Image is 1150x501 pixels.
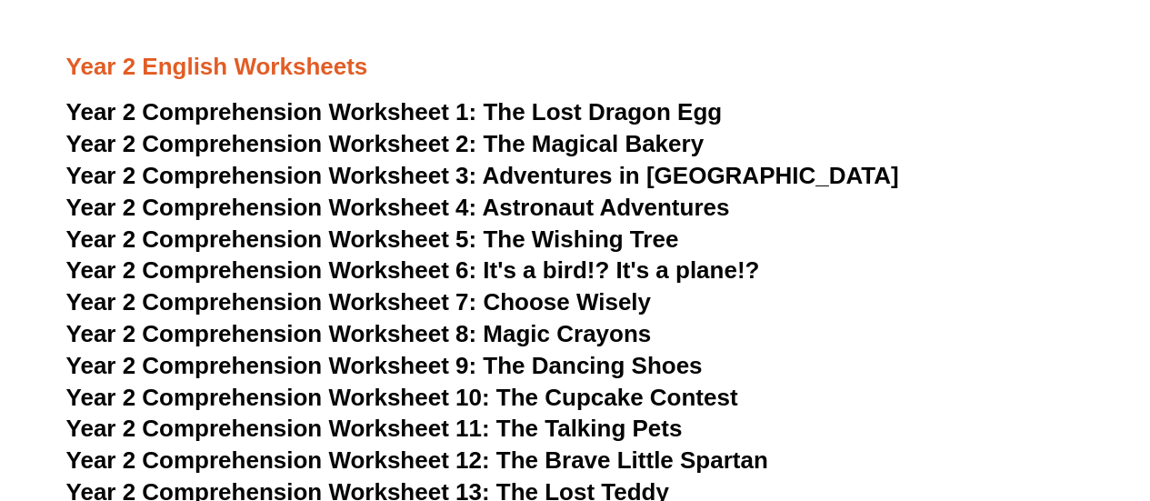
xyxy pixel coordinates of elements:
iframe: Chat Widget [847,296,1150,501]
span: Year 2 Comprehension Worksheet 2: [66,130,477,157]
a: Year 2 Comprehension Worksheet 11: The Talking Pets [66,415,683,442]
span: Adventures in [GEOGRAPHIC_DATA] [482,162,898,189]
a: Year 2 Comprehension Worksheet 9: The Dancing Shoes [66,352,703,379]
a: Year 2 Comprehension Worksheet 2: The Magical Bakery [66,130,704,157]
a: Year 2 Comprehension Worksheet 3: Adventures in [GEOGRAPHIC_DATA] [66,162,899,189]
a: Year 2 Comprehension Worksheet 5: The Wishing Tree [66,225,679,253]
span: Astronaut Adventures [482,194,729,221]
span: The Lost Dragon Egg [483,98,722,125]
a: Year 2 Comprehension Worksheet 6: It's a bird!? It's a plane!? [66,256,760,284]
span: Year 2 Comprehension Worksheet 5: [66,225,477,253]
a: Year 2 Comprehension Worksheet 1: The Lost Dragon Egg [66,98,722,125]
span: Year 2 Comprehension Worksheet 4: [66,194,477,221]
a: Year 2 Comprehension Worksheet 12: The Brave Little Spartan [66,446,768,474]
a: Year 2 Comprehension Worksheet 10: The Cupcake Contest [66,384,738,411]
a: Year 2 Comprehension Worksheet 8: Magic Crayons [66,320,652,347]
span: Year 2 Comprehension Worksheet 3: [66,162,477,189]
span: Year 2 Comprehension Worksheet 7: [66,288,477,316]
span: Year 2 Comprehension Worksheet 1: [66,98,477,125]
a: Year 2 Comprehension Worksheet 7: Choose Wisely [66,288,651,316]
span: The Wishing Tree [483,225,678,253]
span: The Magical Bakery [483,130,704,157]
span: Choose Wisely [483,288,651,316]
a: Year 2 Comprehension Worksheet 4: Astronaut Adventures [66,194,730,221]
